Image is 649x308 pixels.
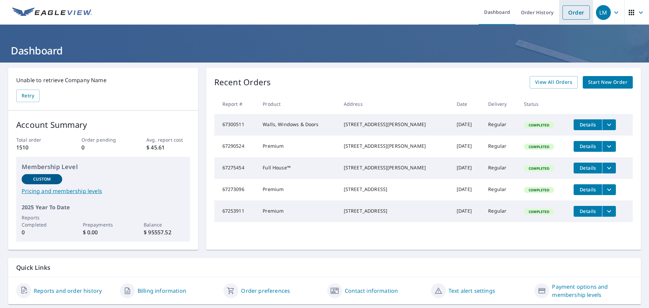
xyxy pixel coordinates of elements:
[574,206,602,217] button: detailsBtn-67253911
[83,228,123,236] p: $ 0.00
[552,283,633,299] a: Payment options and membership levels
[16,263,633,272] p: Quick Links
[214,136,258,157] td: 67290524
[578,208,598,214] span: Details
[34,287,102,295] a: Reports and order history
[602,119,616,130] button: filesDropdownBtn-67300511
[16,76,190,84] p: Unable to retrieve Company Name
[535,78,572,87] span: View All Orders
[12,7,92,18] img: EV Logo
[257,114,338,136] td: Walls, Windows & Doors
[578,121,598,128] span: Details
[344,186,446,193] div: [STREET_ADDRESS]
[8,44,641,57] h1: Dashboard
[345,287,398,295] a: Contact information
[449,287,495,295] a: Text alert settings
[81,143,125,151] p: 0
[451,114,483,136] td: [DATE]
[22,228,62,236] p: 0
[578,165,598,171] span: Details
[144,228,184,236] p: $ 95557.52
[257,179,338,200] td: Premium
[214,157,258,179] td: 67275454
[483,200,519,222] td: Regular
[574,119,602,130] button: detailsBtn-67300511
[257,200,338,222] td: Premium
[214,76,271,89] p: Recent Orders
[483,136,519,157] td: Regular
[344,143,446,149] div: [STREET_ADDRESS][PERSON_NAME]
[16,119,190,131] p: Account Summary
[451,157,483,179] td: [DATE]
[483,114,519,136] td: Regular
[525,166,553,171] span: Completed
[257,136,338,157] td: Premium
[257,157,338,179] td: Full House™
[257,94,338,114] th: Product
[578,143,598,149] span: Details
[588,78,627,87] span: Start New Order
[344,121,446,128] div: [STREET_ADDRESS][PERSON_NAME]
[451,200,483,222] td: [DATE]
[574,141,602,152] button: detailsBtn-67290524
[33,176,51,182] p: Custom
[602,184,616,195] button: filesDropdownBtn-67273096
[146,143,190,151] p: $ 45.61
[22,92,34,100] span: Retry
[16,136,59,143] p: Total order
[22,214,62,228] p: Reports Completed
[83,221,123,228] p: Prepayments
[530,76,578,89] a: View All Orders
[16,143,59,151] p: 1510
[596,5,611,20] div: LM
[214,94,258,114] th: Report #
[338,94,451,114] th: Address
[602,141,616,152] button: filesDropdownBtn-67290524
[81,136,125,143] p: Order pending
[214,179,258,200] td: 67273096
[451,94,483,114] th: Date
[22,162,185,171] p: Membership Level
[144,221,184,228] p: Balance
[583,76,633,89] a: Start New Order
[241,287,290,295] a: Order preferences
[574,163,602,173] button: detailsBtn-67275454
[578,186,598,193] span: Details
[525,209,553,214] span: Completed
[344,208,446,214] div: [STREET_ADDRESS]
[483,179,519,200] td: Regular
[562,5,590,20] a: Order
[16,90,40,102] button: Retry
[22,187,185,195] a: Pricing and membership levels
[483,157,519,179] td: Regular
[146,136,190,143] p: Avg. report cost
[451,179,483,200] td: [DATE]
[344,164,446,171] div: [STREET_ADDRESS][PERSON_NAME]
[138,287,186,295] a: Billing information
[602,163,616,173] button: filesDropdownBtn-67275454
[525,188,553,192] span: Completed
[574,184,602,195] button: detailsBtn-67273096
[602,206,616,217] button: filesDropdownBtn-67253911
[483,94,519,114] th: Delivery
[451,136,483,157] td: [DATE]
[525,123,553,127] span: Completed
[519,94,568,114] th: Status
[525,144,553,149] span: Completed
[214,114,258,136] td: 67300511
[214,200,258,222] td: 67253911
[22,203,185,211] p: 2025 Year To Date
